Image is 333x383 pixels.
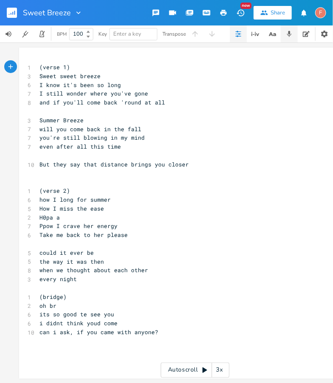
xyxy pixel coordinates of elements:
button: New [232,5,249,20]
span: i didnt think youd come [39,319,118,327]
span: when we thought about each other [39,266,148,274]
span: (verse 2) [39,187,70,194]
span: oh br [39,302,56,310]
button: F [315,3,326,23]
span: Take me back to her please [39,231,128,239]
div: Transpose [162,31,186,37]
span: Enter a key [113,30,141,38]
div: Autoscroll [161,363,229,378]
div: 3x [212,363,227,378]
span: and if you'll come back 'round at all [39,99,165,106]
span: every night [39,275,77,283]
span: its so good te see you [39,310,114,318]
span: the way it was then [39,258,104,265]
span: I still wonder where you've gone [39,90,148,97]
div: Share [271,9,285,17]
span: will you come back in the fall [39,125,141,133]
span: But they say that distance brings you closer [39,161,189,168]
span: H0pa a [39,214,60,221]
div: Key [98,31,107,37]
span: you're still blowing in my mind [39,134,145,141]
span: (bridge) [39,293,67,301]
div: BPM [57,32,67,37]
span: (verse 1) [39,63,70,71]
span: could it ever be [39,249,94,256]
div: New [241,3,252,9]
span: How I miss the ease [39,205,104,212]
span: Sweet sweet breeze [39,72,101,80]
button: Share [254,6,292,20]
span: how I long for summer [39,196,111,203]
span: even after all this time [39,143,121,150]
span: Summer Breeze [39,116,84,124]
div: fuzzyip [315,7,326,18]
span: Sweet Breeze [23,9,71,17]
span: I know it's been so long [39,81,121,89]
span: Ppow I crave her energy [39,222,118,230]
span: can i ask, if you came with anyone? [39,328,158,336]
